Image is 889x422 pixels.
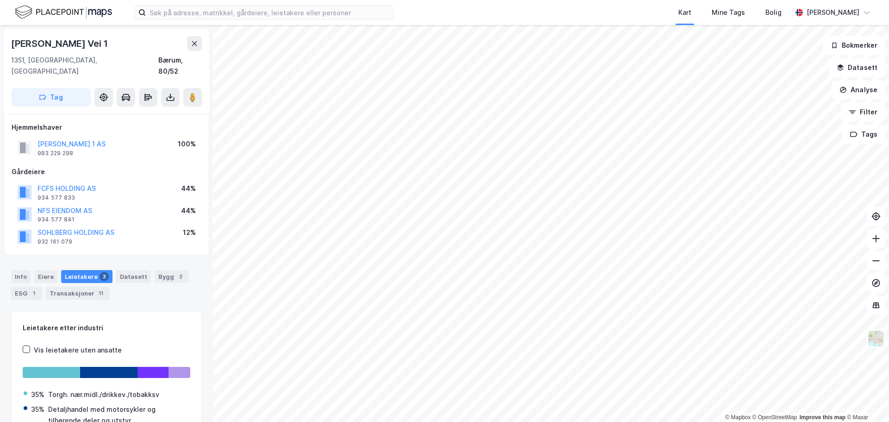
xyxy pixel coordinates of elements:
[61,270,113,283] div: Leietakere
[38,216,75,223] div: 934 577 841
[116,270,151,283] div: Datasett
[96,289,106,298] div: 11
[712,7,745,18] div: Mine Tags
[38,194,75,202] div: 934 577 833
[155,270,189,283] div: Bygg
[800,414,845,421] a: Improve this map
[12,166,201,177] div: Gårdeiere
[100,272,109,281] div: 3
[176,272,185,281] div: 2
[843,378,889,422] iframe: Chat Widget
[765,7,782,18] div: Bolig
[46,287,109,300] div: Transaksjoner
[11,287,42,300] div: ESG
[158,55,202,77] div: Bærum, 80/52
[841,103,885,121] button: Filter
[146,6,393,19] input: Søk på adresse, matrikkel, gårdeiere, leietakere eller personer
[29,289,38,298] div: 1
[181,205,196,216] div: 44%
[11,270,31,283] div: Info
[752,414,797,421] a: OpenStreetMap
[823,36,885,55] button: Bokmerker
[34,270,57,283] div: Eiere
[31,389,44,400] div: 35%
[178,139,196,150] div: 100%
[183,227,196,238] div: 12%
[725,414,751,421] a: Mapbox
[807,7,859,18] div: [PERSON_NAME]
[11,88,91,107] button: Tag
[11,55,158,77] div: 1351, [GEOGRAPHIC_DATA], [GEOGRAPHIC_DATA]
[48,389,159,400] div: Torgh. nær.midl./drikkev./tobakksv
[678,7,691,18] div: Kart
[842,125,885,144] button: Tags
[38,238,72,246] div: 932 161 079
[11,36,110,51] div: [PERSON_NAME] Vei 1
[15,4,112,20] img: logo.f888ab2527a4732fd821a326f86c7f29.svg
[829,58,885,77] button: Datasett
[38,150,73,157] div: 983 229 298
[34,345,122,356] div: Vis leietakere uten ansatte
[867,330,885,347] img: Z
[31,404,44,415] div: 35%
[181,183,196,194] div: 44%
[832,81,885,99] button: Analyse
[843,378,889,422] div: Kontrollprogram for chat
[12,122,201,133] div: Hjemmelshaver
[23,322,190,334] div: Leietakere etter industri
